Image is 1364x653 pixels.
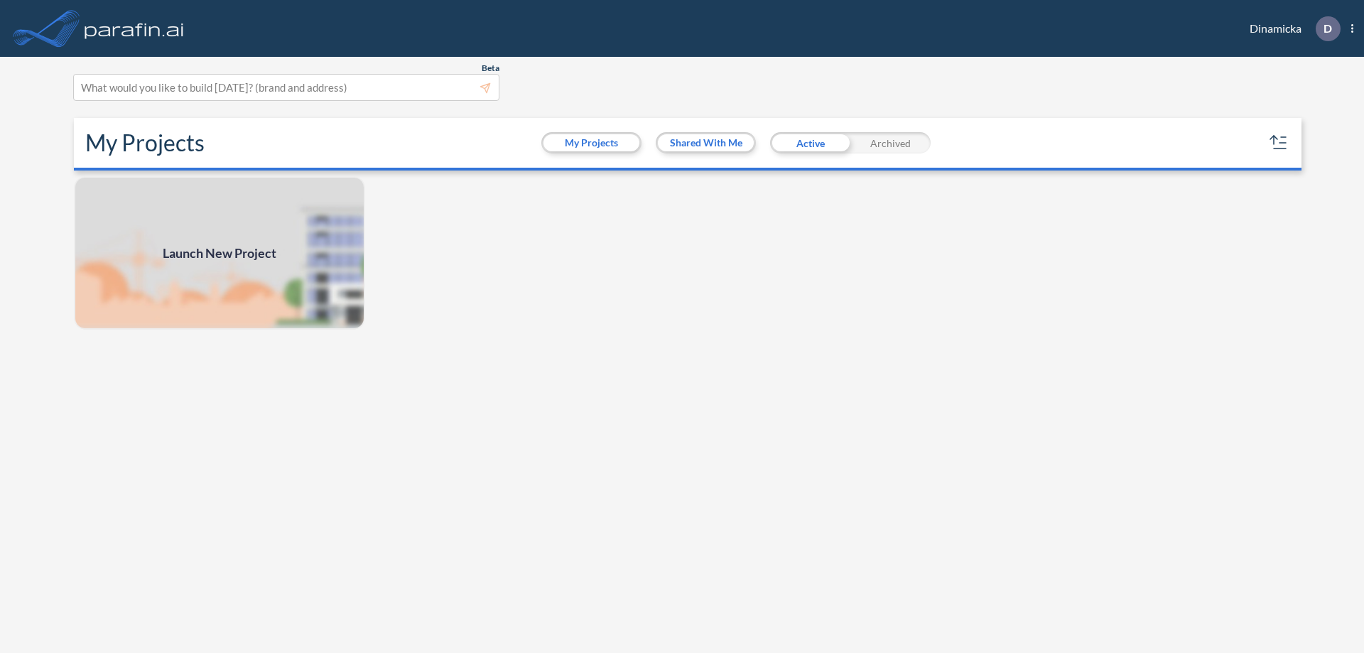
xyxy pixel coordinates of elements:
[74,176,365,330] img: add
[1324,22,1332,35] p: D
[1267,131,1290,154] button: sort
[85,129,205,156] h2: My Projects
[850,132,931,153] div: Archived
[770,132,850,153] div: Active
[74,176,365,330] a: Launch New Project
[82,14,187,43] img: logo
[543,134,639,151] button: My Projects
[482,63,499,74] span: Beta
[1228,16,1353,41] div: Dinamicka
[163,244,276,263] span: Launch New Project
[658,134,754,151] button: Shared With Me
